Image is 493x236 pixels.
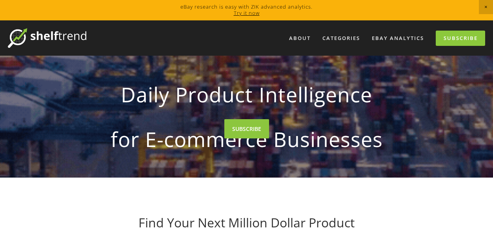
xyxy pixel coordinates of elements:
img: ShelfTrend [8,28,86,48]
h1: Find Your Next Million Dollar Product [59,215,434,230]
strong: Daily Product Intelligence [72,76,422,113]
a: eBay Analytics [367,32,429,45]
a: Try it now [234,9,260,16]
a: About [284,32,316,45]
a: SUBSCRIBE [224,119,269,138]
a: Subscribe [436,31,485,46]
div: Categories [317,32,365,45]
strong: for E-commerce Businesses [72,121,422,158]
